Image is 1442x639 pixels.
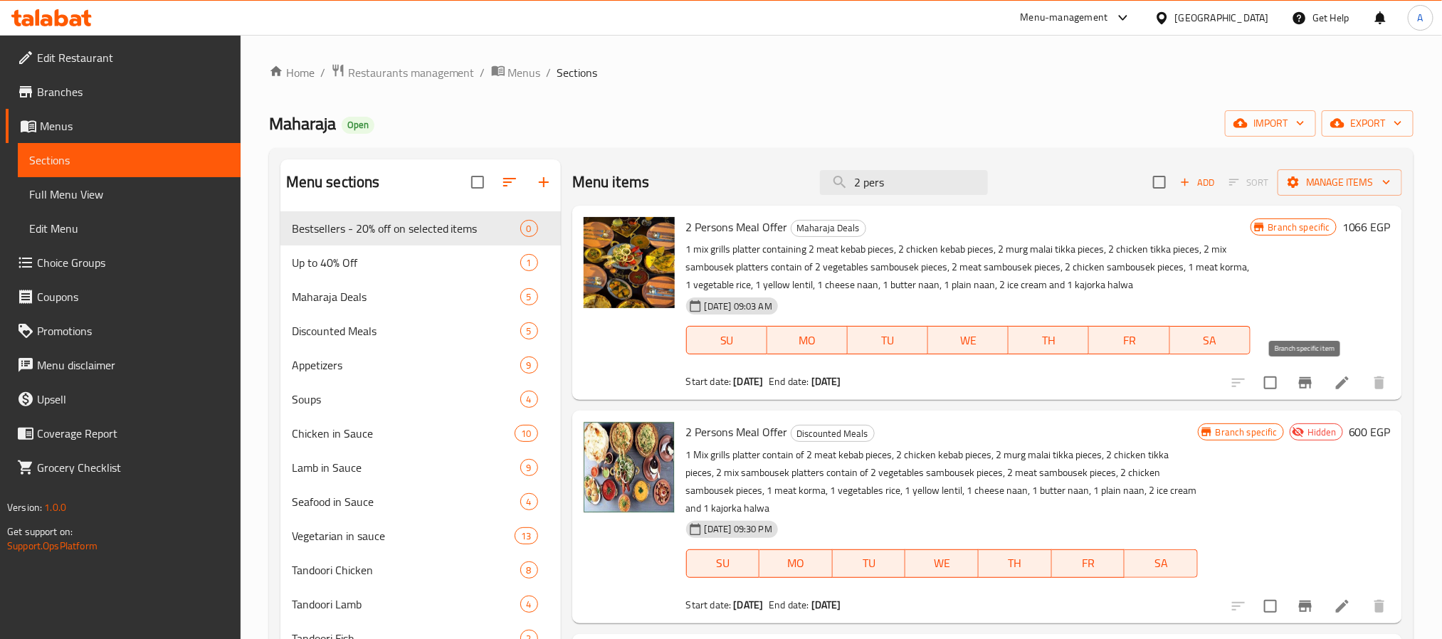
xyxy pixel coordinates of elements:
span: 4 [521,495,537,509]
div: Vegetarian in sauce [292,527,515,544]
div: Open [342,117,374,134]
button: Branch-specific-item [1288,366,1322,400]
span: 13 [515,529,537,543]
button: FR [1052,549,1125,578]
span: Version: [7,498,42,517]
span: Select to update [1256,591,1285,621]
span: 2 Persons Meal Offer [686,421,788,443]
span: SA [1176,330,1245,351]
span: Grocery Checklist [37,459,229,476]
a: Grocery Checklist [6,450,241,485]
button: TH [1009,326,1089,354]
span: Tandoori Chicken [292,561,520,579]
span: export [1333,115,1402,132]
span: 2 Persons Meal Offer [686,216,788,238]
span: FR [1095,330,1164,351]
a: Edit menu item [1334,374,1351,391]
span: Maharaja [269,107,336,139]
img: 2 Persons Meal Offer [584,422,675,513]
div: Chicken in Sauce10 [280,416,561,450]
span: Edit Restaurant [37,49,229,66]
span: MO [773,330,842,351]
span: TU [838,553,900,574]
span: Menu disclaimer [37,357,229,374]
span: WE [934,330,1003,351]
span: MO [765,553,827,574]
span: 0 [521,222,537,236]
span: Menus [508,64,541,81]
span: 9 [521,359,537,372]
span: Branch specific [1210,426,1283,439]
div: items [515,527,537,544]
div: Menu-management [1021,9,1108,26]
button: Manage items [1278,169,1402,196]
span: Get support on: [7,522,73,541]
span: 5 [521,324,537,338]
button: SA [1170,326,1251,354]
span: Restaurants management [348,64,475,81]
span: Chicken in Sauce [292,425,515,442]
a: Edit menu item [1334,598,1351,615]
div: Lamb in Sauce9 [280,450,561,485]
button: FR [1089,326,1169,354]
div: Soups4 [280,382,561,416]
a: Home [269,64,315,81]
a: Restaurants management [331,63,475,82]
span: TU [853,330,922,351]
div: Up to 40% Off1 [280,245,561,280]
span: 1.0.0 [44,498,66,517]
button: SA [1125,549,1198,578]
span: 4 [521,598,537,611]
div: Soups [292,391,520,408]
span: Tandoori Lamb [292,596,520,613]
span: Open [342,119,374,131]
a: Support.OpsPlatform [7,537,98,555]
span: Appetizers [292,357,520,374]
input: search [820,170,988,195]
div: Discounted Meals [791,425,875,442]
span: 4 [521,393,537,406]
div: Maharaja Deals [791,220,866,237]
div: Seafood in Sauce4 [280,485,561,519]
button: delete [1362,589,1396,623]
button: WE [928,326,1009,354]
span: FR [1058,553,1120,574]
b: [DATE] [734,596,764,614]
h2: Menu sections [286,171,380,193]
button: MO [759,549,833,578]
b: [DATE] [811,372,841,391]
span: Discounted Meals [292,322,520,339]
span: End date: [769,372,809,391]
span: Add item [1174,171,1220,194]
span: [DATE] 09:03 AM [699,300,778,313]
span: Upsell [37,391,229,408]
span: import [1236,115,1305,132]
span: SA [1130,553,1192,574]
div: [GEOGRAPHIC_DATA] [1175,10,1269,26]
div: items [520,561,538,579]
span: A [1418,10,1423,26]
button: Add section [527,165,561,199]
span: Coupons [37,288,229,305]
div: items [520,220,538,237]
button: Add [1174,171,1220,194]
span: SU [693,553,754,574]
a: Upsell [6,382,241,416]
div: items [520,357,538,374]
li: / [547,64,552,81]
span: Choice Groups [37,254,229,271]
span: Sort sections [493,165,527,199]
button: TH [979,549,1052,578]
span: Seafood in Sauce [292,493,520,510]
button: TU [833,549,906,578]
button: MO [767,326,848,354]
a: Menu disclaimer [6,348,241,382]
button: SU [686,326,767,354]
div: Vegetarian in sauce13 [280,519,561,553]
li: / [480,64,485,81]
div: Maharaja Deals [292,288,520,305]
span: Edit Menu [29,220,229,237]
